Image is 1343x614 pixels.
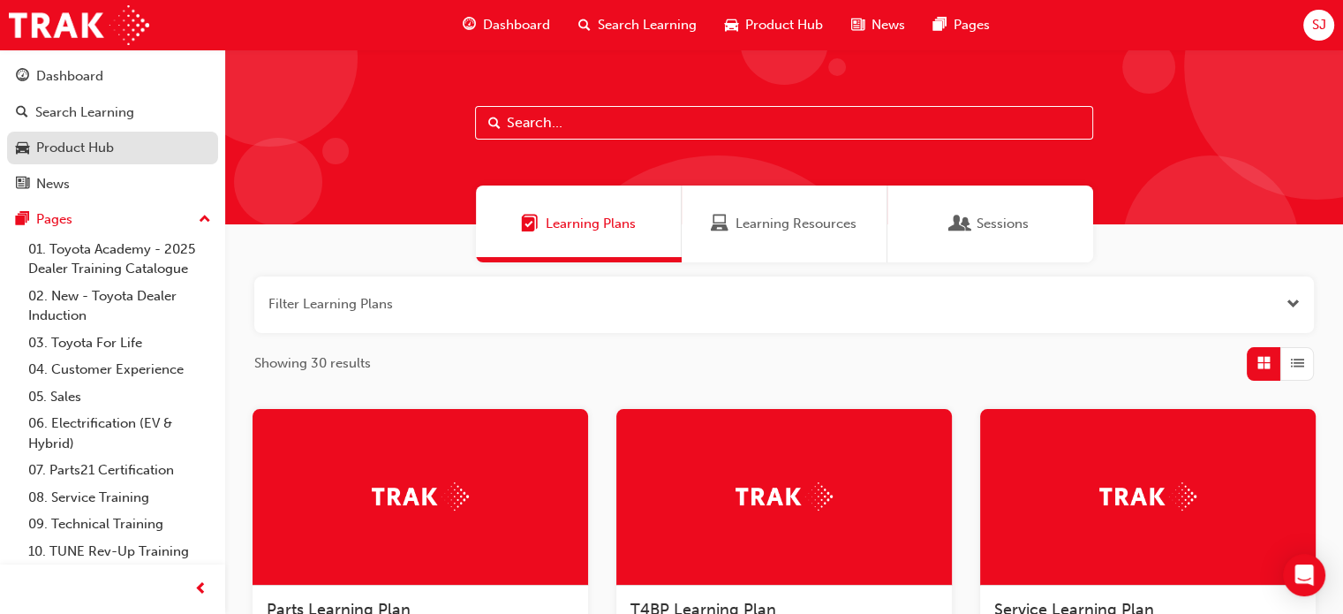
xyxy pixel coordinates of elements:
a: News [7,168,218,201]
span: Pages [954,15,990,35]
a: 10. TUNE Rev-Up Training [21,538,218,565]
a: Dashboard [7,60,218,93]
div: Search Learning [35,102,134,123]
a: Learning ResourcesLearning Resources [682,186,887,262]
span: up-icon [199,208,211,231]
div: Product Hub [36,138,114,158]
button: DashboardSearch LearningProduct HubNews [7,57,218,203]
a: car-iconProduct Hub [711,7,837,43]
span: Product Hub [745,15,823,35]
a: 03. Toyota For Life [21,330,218,357]
span: prev-icon [194,579,207,601]
a: guage-iconDashboard [449,7,564,43]
span: guage-icon [16,69,29,85]
span: Learning Plans [521,214,539,234]
button: Open the filter [1286,294,1300,315]
button: Pages [7,203,218,236]
span: Learning Resources [736,214,856,234]
a: Product Hub [7,132,218,164]
span: search-icon [578,14,591,36]
a: 04. Customer Experience [21,356,218,383]
span: news-icon [16,177,29,193]
a: 07. Parts21 Certification [21,457,218,484]
div: Pages [36,209,72,230]
span: List [1291,353,1304,374]
span: car-icon [16,140,29,156]
span: Learning Resources [711,214,728,234]
span: Showing 30 results [254,353,371,374]
span: search-icon [16,105,28,121]
img: Trak [736,482,833,510]
div: News [36,174,70,194]
a: news-iconNews [837,7,919,43]
span: Learning Plans [546,214,636,234]
div: Open Intercom Messenger [1283,554,1325,596]
span: SJ [1311,15,1325,35]
div: Dashboard [36,66,103,87]
span: Dashboard [483,15,550,35]
span: Sessions [977,214,1029,234]
span: Search Learning [598,15,697,35]
button: SJ [1303,10,1334,41]
span: Sessions [952,214,970,234]
a: 09. Technical Training [21,511,218,538]
a: Search Learning [7,96,218,129]
span: News [871,15,905,35]
img: Trak [9,5,149,45]
a: search-iconSearch Learning [564,7,711,43]
input: Search... [475,106,1093,140]
span: Grid [1257,353,1271,374]
a: 02. New - Toyota Dealer Induction [21,283,218,330]
img: Trak [1099,482,1196,510]
a: Learning PlansLearning Plans [476,186,682,262]
a: 06. Electrification (EV & Hybrid) [21,410,218,457]
a: 01. Toyota Academy - 2025 Dealer Training Catalogue [21,236,218,283]
span: news-icon [851,14,864,36]
span: pages-icon [16,212,29,228]
img: Trak [372,482,469,510]
span: car-icon [725,14,738,36]
a: pages-iconPages [919,7,1004,43]
span: pages-icon [933,14,947,36]
span: guage-icon [463,14,476,36]
a: 08. Service Training [21,484,218,512]
a: SessionsSessions [887,186,1093,262]
a: 05. Sales [21,383,218,411]
span: Search [488,113,501,133]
